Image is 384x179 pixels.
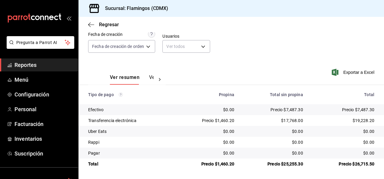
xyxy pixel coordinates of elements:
span: Fecha de creación de orden [92,43,144,49]
div: Precio $7,487.30 [313,107,374,113]
div: Pagar [88,150,169,156]
div: Rappi [88,139,169,145]
font: Suscripción [14,150,43,157]
div: $17,768.00 [244,118,303,124]
div: $0.00 [244,128,303,134]
button: open_drawer_menu [66,16,71,20]
font: Configuración [14,91,49,98]
div: $19,228.20 [313,118,374,124]
div: $0.00 [179,139,234,145]
div: Ver todos [162,40,210,53]
div: Efectivo [88,107,169,113]
div: $0.00 [244,150,303,156]
div: $0.00 [179,107,234,113]
span: Pregunta a Parrot AI [16,39,65,46]
font: Reportes [14,62,37,68]
div: Precio $26,715.50 [313,161,374,167]
h3: Sucursal: Flamingos (CDMX) [100,5,168,12]
div: Precio $7,487.30 [244,107,303,113]
button: Pregunta a Parrot AI [7,36,74,49]
div: Total [313,92,374,97]
div: Pestañas de navegación [110,74,154,85]
div: Precio $1,460.20 [179,118,234,124]
div: $0.00 [179,150,234,156]
div: Total [88,161,169,167]
div: $0.00 [313,150,374,156]
font: Personal [14,106,37,112]
div: $0.00 [313,128,374,134]
div: Precio $25,255.30 [244,161,303,167]
svg: Los pagos realizados con Pay y otras terminales son montos brutos. [119,93,123,97]
div: Fecha de creación [88,31,123,38]
button: Ver pagos [149,74,172,85]
font: Facturación [14,121,43,127]
div: Transferencia electrónica [88,118,169,124]
font: Menú [14,77,29,83]
font: Exportar a Excel [343,70,374,75]
button: Regresar [88,22,119,27]
div: Uber Eats [88,128,169,134]
font: Ver resumen [110,74,139,80]
a: Pregunta a Parrot AI [4,44,74,50]
div: $0.00 [179,128,234,134]
font: Inventarios [14,136,42,142]
button: Exportar a Excel [333,69,374,76]
font: Tipo de pago [88,92,114,97]
div: Precio $1,460.20 [179,161,234,167]
div: Total sin propina [244,92,303,97]
div: Propina [179,92,234,97]
div: $0.00 [313,139,374,145]
label: Usuarios [162,34,210,38]
div: $0.00 [244,139,303,145]
span: Regresar [99,22,119,27]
